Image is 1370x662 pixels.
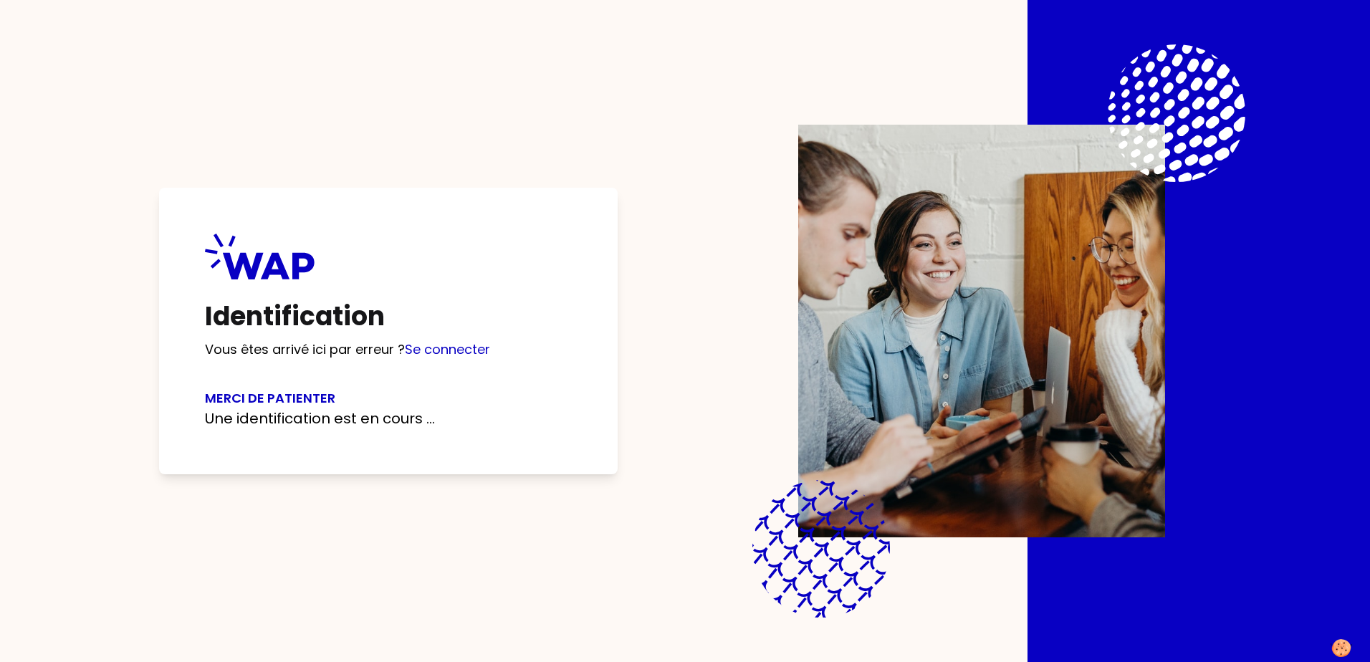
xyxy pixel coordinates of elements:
a: Se connecter [405,340,490,358]
h1: Identification [205,302,572,331]
p: Une identification est en cours ... [205,408,572,428]
p: Vous êtes arrivé ici par erreur ? [205,340,572,360]
h3: Merci de patienter [205,388,572,408]
img: Description [798,125,1165,537]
